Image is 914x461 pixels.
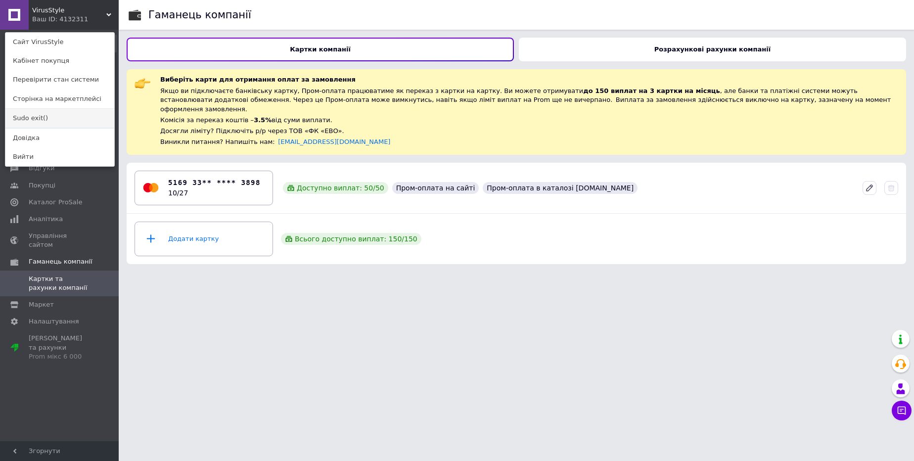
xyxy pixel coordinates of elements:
[160,116,898,125] div: Комісія за переказ коштів – від суми виплати.
[29,317,79,326] span: Налаштування
[254,116,272,124] span: 3.5%
[5,70,114,89] a: Перевірити стан системи
[29,275,91,292] span: Картки та рахунки компанії
[278,138,390,145] a: [EMAIL_ADDRESS][DOMAIN_NAME]
[29,164,54,173] span: Відгуки
[160,87,898,114] div: Якщо ви підключаєте банківську картку, Пром-оплата працюватиме як переказ з картки на картку. Ви ...
[5,129,114,147] a: Довідка
[160,76,356,83] span: Виберіть карти для отримання оплат за замовлення
[5,90,114,108] a: Сторінка на маркетплейсі
[29,231,91,249] span: Управління сайтом
[32,15,74,24] div: Ваш ID: 4132311
[135,75,150,91] img: :point_right:
[29,334,91,361] span: [PERSON_NAME] та рахунки
[283,182,388,194] div: Доступно виплат: 50 / 50
[160,127,898,136] div: Досягли ліміту? Підключіть р/р через ТОВ «ФК «ЕВО».
[5,147,114,166] a: Вийти
[892,401,912,420] button: Чат з покупцем
[654,46,771,53] b: Розрахункові рахунки компанії
[583,87,720,94] span: до 150 виплат на 3 картки на місяць
[5,51,114,70] a: Кабінет покупця
[32,6,106,15] span: VirusStyle
[290,46,351,53] b: Картки компанії
[29,300,54,309] span: Маркет
[168,189,188,197] time: 10/27
[29,198,82,207] span: Каталог ProSale
[281,233,421,245] div: Всього доступно виплат: 150 / 150
[392,182,479,194] div: Пром-оплата на сайті
[148,10,251,20] div: Гаманець компанії
[29,215,63,224] span: Аналітика
[29,352,91,361] div: Prom мікс 6 000
[160,138,898,146] div: Виникли питання? Напишіть нам:
[5,33,114,51] a: Сайт VirusStyle
[483,182,638,194] div: Пром-оплата в каталозі [DOMAIN_NAME]
[141,224,267,254] div: Додати картку
[29,181,55,190] span: Покупці
[5,109,114,128] a: Sudo exit()
[29,257,92,266] span: Гаманець компанії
